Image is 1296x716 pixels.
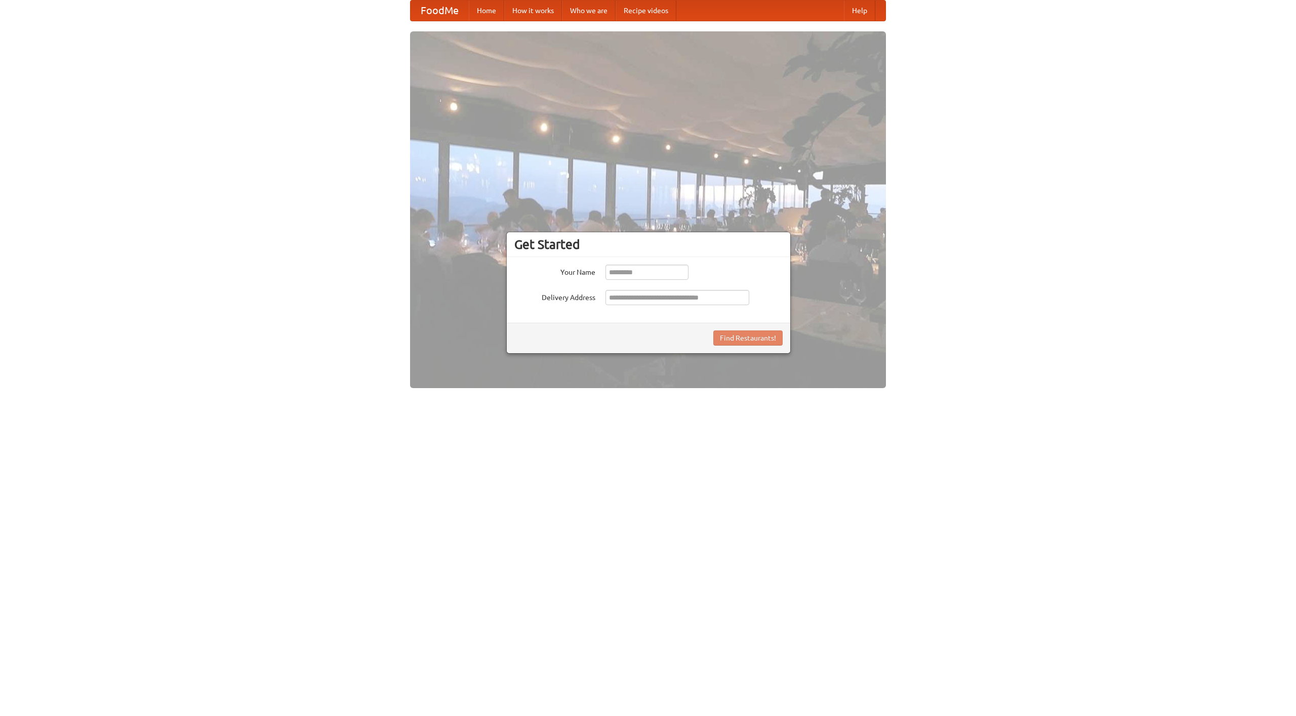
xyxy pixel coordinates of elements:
a: Recipe videos [616,1,676,21]
a: Who we are [562,1,616,21]
a: Home [469,1,504,21]
a: FoodMe [411,1,469,21]
label: Your Name [514,265,595,277]
label: Delivery Address [514,290,595,303]
a: Help [844,1,875,21]
h3: Get Started [514,237,783,252]
a: How it works [504,1,562,21]
button: Find Restaurants! [713,330,783,346]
